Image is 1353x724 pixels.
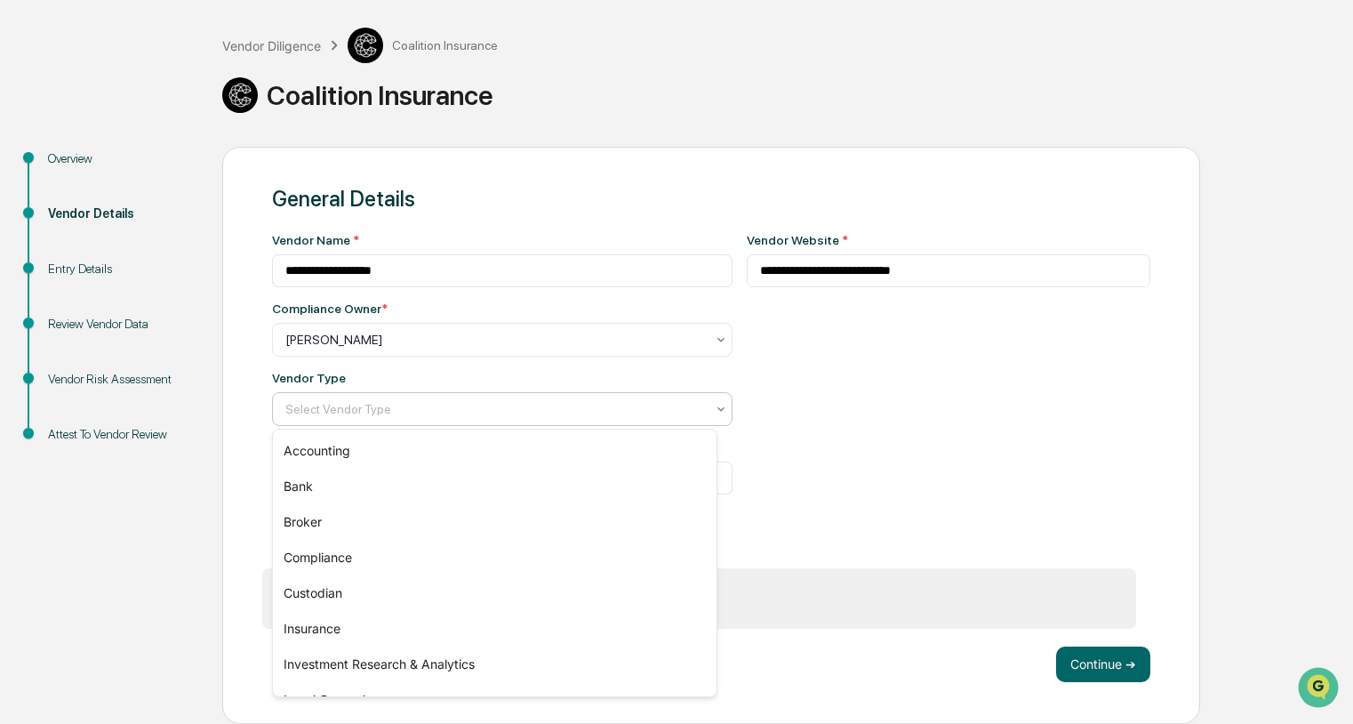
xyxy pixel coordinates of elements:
[11,357,122,389] a: 🖐️Preclearance
[147,364,220,382] span: Attestations
[272,371,346,385] div: Vendor Type
[37,136,69,168] img: 8933085812038_c878075ebb4cc5468115_72.jpg
[129,366,143,380] div: 🗄️
[36,398,112,415] span: Data Lookup
[18,273,46,302] img: Vicki
[18,225,46,253] img: Jack Rasmussen
[348,28,383,63] img: Vendor Logo
[18,197,119,212] div: Past conversations
[80,136,292,154] div: Start new chat
[48,149,194,168] div: Overview
[157,242,200,256] span: 1:22 PM
[18,37,324,66] p: How can we help?
[1056,647,1150,682] button: Continue ➔
[222,77,258,113] img: Vendor Logo
[747,233,1151,247] div: Vendor Website
[273,504,717,540] div: Broker
[348,28,498,63] div: Coalition Insurance
[18,136,50,168] img: 1746055101610-c473b297-6a78-478c-a979-82029cc54cd1
[273,575,717,611] div: Custodian
[273,611,717,647] div: Insurance
[11,390,119,422] a: 🔎Data Lookup
[148,242,154,256] span: •
[48,260,194,278] div: Entry Details
[36,364,115,382] span: Preclearance
[1296,665,1344,713] iframe: Open customer support
[55,290,144,304] span: [PERSON_NAME]
[276,194,324,215] button: See all
[222,77,1344,113] div: Coalition Insurance
[273,433,717,469] div: Accounting
[222,38,321,53] div: Vendor Diligence
[272,186,1150,212] div: General Details
[80,154,244,168] div: We're available if you need us!
[55,242,144,256] span: [PERSON_NAME]
[48,425,194,444] div: Attest To Vendor Review
[18,366,32,380] div: 🖐️
[125,440,215,455] a: Powered byPylon
[273,682,717,718] div: Legal Counsel
[302,141,324,163] button: Start new chat
[48,315,194,334] div: Review Vendor Data
[48,370,194,389] div: Vendor Risk Assessment
[273,540,717,575] div: Compliance
[148,290,154,304] span: •
[177,441,215,455] span: Pylon
[157,290,194,304] span: [DATE]
[273,469,717,504] div: Bank
[273,647,717,682] div: Investment Research & Analytics
[122,357,228,389] a: 🗄️Attestations
[48,205,194,223] div: Vendor Details
[272,233,733,247] div: Vendor Name
[18,399,32,414] div: 🔎
[36,243,50,257] img: 1746055101610-c473b297-6a78-478c-a979-82029cc54cd1
[272,302,388,316] div: Compliance Owner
